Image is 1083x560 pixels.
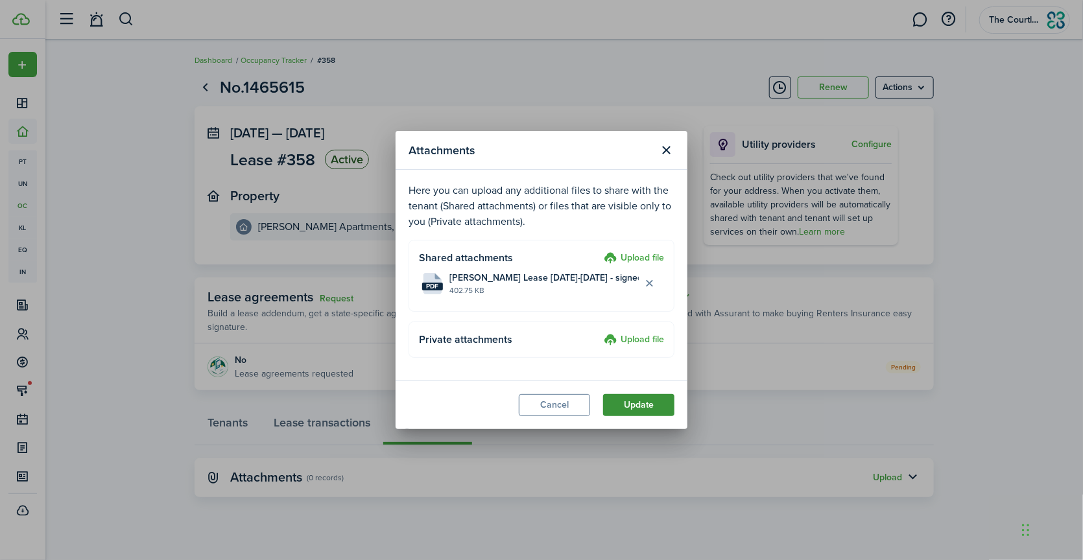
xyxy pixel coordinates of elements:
file-icon: File [422,273,443,294]
iframe: Chat Widget [1018,498,1083,560]
span: [PERSON_NAME] Lease [DATE]-[DATE] - signed.pdf [449,271,639,285]
p: Here you can upload any additional files to share with the tenant (Shared attachments) or files t... [409,183,674,229]
button: Cancel [519,394,590,416]
h4: Private attachments [419,332,599,347]
div: Drag [1022,511,1030,550]
button: Delete file [639,273,661,295]
button: Close modal [656,139,678,161]
button: Update [603,394,674,416]
h4: Shared attachments [419,250,599,266]
file-size: 402.75 KB [449,285,639,296]
modal-title: Attachments [409,137,652,163]
file-extension: pdf [422,283,443,290]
